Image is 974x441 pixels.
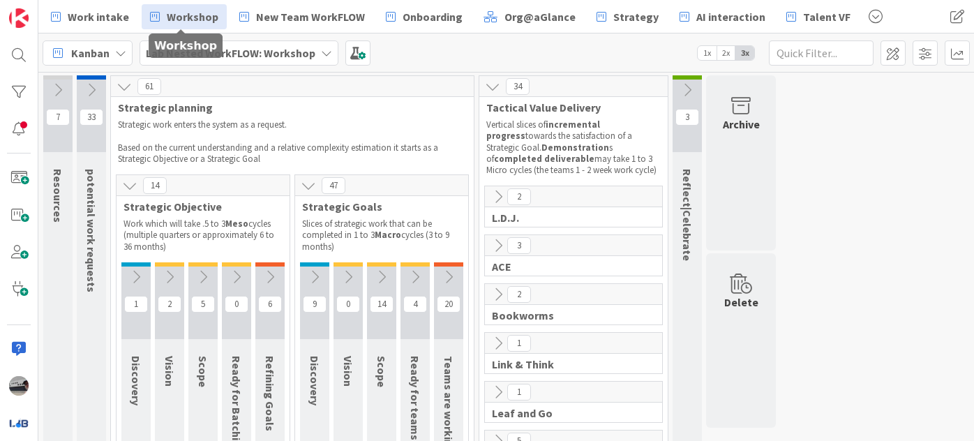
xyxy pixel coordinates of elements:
span: Workshop [167,8,218,25]
a: Onboarding [377,4,471,29]
span: 0 [336,296,360,313]
span: 6 [258,296,282,313]
span: Kanban [71,45,110,61]
span: ACE [492,260,645,274]
img: avatar [9,413,29,433]
span: Leaf and Go [492,406,645,420]
span: Scope [375,356,389,387]
p: Strategic work enters the system as a request. [118,119,467,130]
span: 2x [717,46,735,60]
span: Discovery [308,356,322,405]
p: Vertical slices of towards the satisfaction of a Strategic Goal. s of may take 1 to 3 Micro cycle... [486,119,661,176]
span: potential work requests [84,169,98,292]
span: AI interaction [696,8,765,25]
strong: incremental progress [486,119,602,142]
a: Workshop [142,4,227,29]
span: Strategy [613,8,659,25]
span: Strategic Objective [123,200,272,214]
img: Visit kanbanzone.com [9,8,29,28]
span: Work intake [68,8,129,25]
span: Link & Think [492,357,645,371]
span: Bookworms [492,308,645,322]
span: 2 [158,296,181,313]
span: 3 [507,237,531,254]
input: Quick Filter... [769,40,874,66]
span: 9 [303,296,327,313]
span: 1x [698,46,717,60]
span: Org@aGlance [504,8,576,25]
p: Work which will take .5 to 3 cycles (multiple quarters or approximately 6 to 36 months) [123,218,283,253]
span: 2 [507,188,531,205]
span: 1 [507,335,531,352]
p: Slices of strategic work that can be completed in 1 to 3 cycles (3 to 9 months) [302,218,461,253]
span: 2 [507,286,531,303]
span: Vision [341,356,355,387]
span: 4 [403,296,427,313]
a: Talent VF [778,4,859,29]
strong: Macro [375,229,401,241]
span: L.D.J. [492,211,645,225]
span: 7 [46,109,70,126]
span: New Team WorkFLOW [256,8,365,25]
span: 3x [735,46,754,60]
span: Scope [196,356,210,387]
span: 34 [506,78,530,95]
span: Refining Goals [263,356,277,431]
span: Tactical Value Delivery [486,100,650,114]
span: Talent VF [803,8,851,25]
span: 61 [137,78,161,95]
p: Based on the current understanding and a relative complexity estimation it starts as a Strategic ... [118,142,467,165]
span: 0 [225,296,248,313]
span: 47 [322,177,345,194]
h5: Workshop [154,39,217,52]
span: Strategic Goals [302,200,451,214]
span: 20 [437,296,460,313]
a: Strategy [588,4,667,29]
span: 1 [507,384,531,401]
span: Vision [163,356,177,387]
b: Lab Nested WorkFLOW: Workshop [146,46,315,60]
span: 3 [675,109,699,126]
span: 14 [143,177,167,194]
strong: Demonstration [541,142,609,154]
span: Resources [51,169,65,223]
span: Reflect|Celebrate [680,169,694,261]
div: Archive [723,116,760,133]
span: Strategic planning [118,100,456,114]
span: 5 [191,296,215,313]
a: Work intake [43,4,137,29]
a: Org@aGlance [475,4,584,29]
span: Discovery [129,356,143,405]
span: 14 [370,296,394,313]
span: Ready for teams [408,356,422,440]
img: jB [9,376,29,396]
span: Onboarding [403,8,463,25]
a: AI interaction [671,4,774,29]
a: New Team WorkFLOW [231,4,373,29]
span: 1 [124,296,148,313]
strong: Meso [225,218,248,230]
div: Delete [724,294,758,311]
strong: completed deliverable [494,153,594,165]
span: 33 [80,109,103,126]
